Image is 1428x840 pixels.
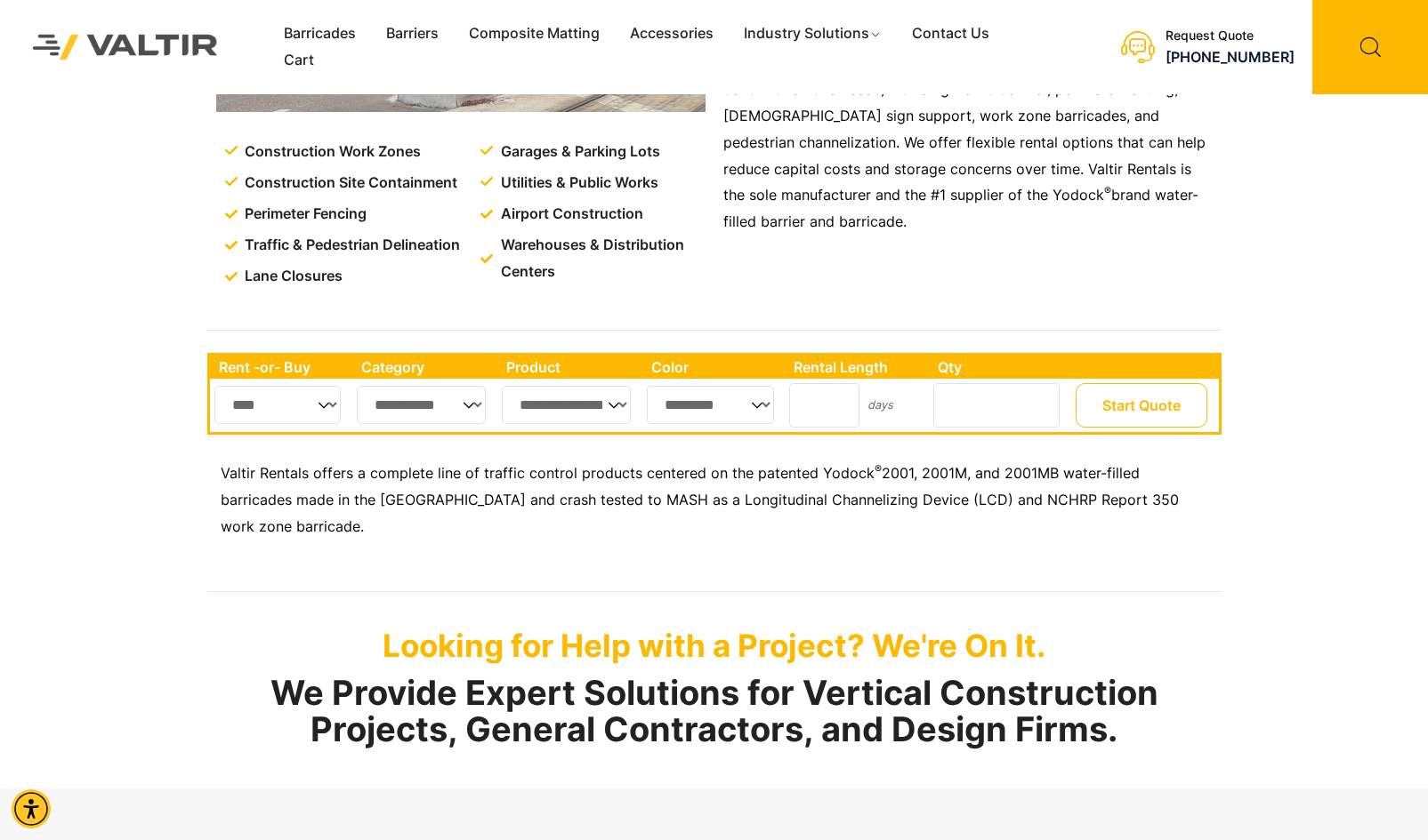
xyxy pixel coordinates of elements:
th: Rental Length [785,356,929,379]
h2: We Provide Expert Solutions for Vertical Construction Projects, General Contractors, and Design F... [207,675,1222,749]
span: Lane Closures [240,263,343,290]
sup: ® [1104,184,1111,197]
select: Single select [357,386,487,424]
span: Warehouses & Distribution Centers [496,232,709,285]
a: Composite Matting [454,20,615,47]
div: Request Quote [1166,28,1295,44]
th: Category [352,356,498,379]
small: days [867,398,893,412]
span: Garages & Parking Lots [496,139,660,165]
span: Construction Work Zones [240,139,421,165]
th: Rent -or- Buy [210,356,352,379]
th: Qty [929,356,1070,379]
a: Barriers [371,20,454,47]
a: Cart [269,47,329,74]
th: Color [642,356,786,379]
p: Valtir’s water-filled barricades can be assembled to meet various construction site needs, includ... [723,50,1213,236]
a: Barricades [269,20,371,47]
select: Single select [502,386,631,424]
input: Number [933,383,1060,428]
span: 2001, 2001M, and 2001MB water-filled barricades made in the [GEOGRAPHIC_DATA] and crash tested to... [221,464,1179,535]
select: Single select [214,386,342,424]
span: Construction Site Containment [240,170,457,196]
a: Industry Solutions [729,20,897,47]
span: Valtir Rentals offers a complete line of traffic control products centered on the patented Yodock [221,464,875,482]
img: Valtir Rentals [13,15,238,79]
input: Number [789,383,859,428]
div: Accessibility Menu [12,789,51,828]
th: Product [497,356,642,379]
a: Accessories [615,20,729,47]
p: Looking for Help with a Project? We're On It. [207,627,1222,664]
button: Start Quote [1076,383,1207,428]
span: Utilities & Public Works [496,170,658,196]
a: Contact Us [897,20,1004,47]
select: Single select [647,386,774,424]
span: Traffic & Pedestrian Delineation [240,232,460,259]
sup: ® [875,462,882,476]
span: Airport Construction [496,201,643,228]
span: Perimeter Fencing [240,201,367,228]
a: call (888) 496-3625 [1166,48,1295,66]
